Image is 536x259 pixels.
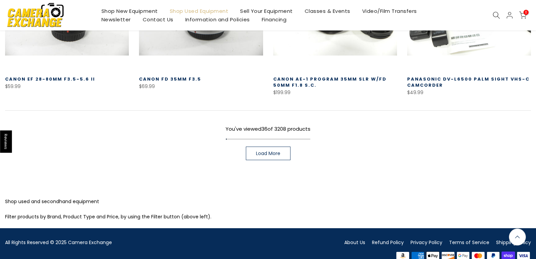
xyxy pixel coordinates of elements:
div: $69.99 [139,82,263,91]
span: 36 [261,125,267,132]
a: Terms of Service [449,239,489,246]
a: Shop New Equipment [95,7,164,15]
p: Filter products by Brand, Product Type and Price, by using the Filter button (above left). [5,213,531,221]
div: All Rights Reserved © 2025 Camera Exchange [5,238,263,247]
a: Back to the top [509,229,526,245]
a: Financing [256,15,293,24]
a: About Us [344,239,365,246]
a: Canon FD 35mm f3.5 [139,76,201,82]
span: You've viewed of 3208 products [226,125,310,132]
span: Load More [256,151,280,156]
span: 0 [523,10,529,15]
a: Canon AE-1 Program 35mm SLR w/FD 50mm f1.8 S.C. [273,76,387,88]
a: Load More [246,147,290,160]
div: $199.99 [273,88,397,97]
a: Privacy Policy [411,239,442,246]
a: Shop Used Equipment [164,7,234,15]
a: Sell Your Equipment [234,7,299,15]
a: Canon EF 28-80mm f3.5-5.6 II [5,76,95,82]
a: Classes & Events [299,7,356,15]
div: $49.99 [407,88,531,97]
a: Panasonic DV-L6500 Palm Sight VHS-C Camcorder [407,76,530,88]
a: Refund Policy [372,239,404,246]
a: Information and Policies [179,15,256,24]
a: Video/Film Transfers [356,7,423,15]
div: $59.99 [5,82,129,91]
a: Newsletter [95,15,137,24]
a: Shipping Policy [496,239,531,246]
p: Shop used and secondhand equipment [5,197,531,206]
a: Contact Us [137,15,179,24]
a: 0 [519,12,527,19]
